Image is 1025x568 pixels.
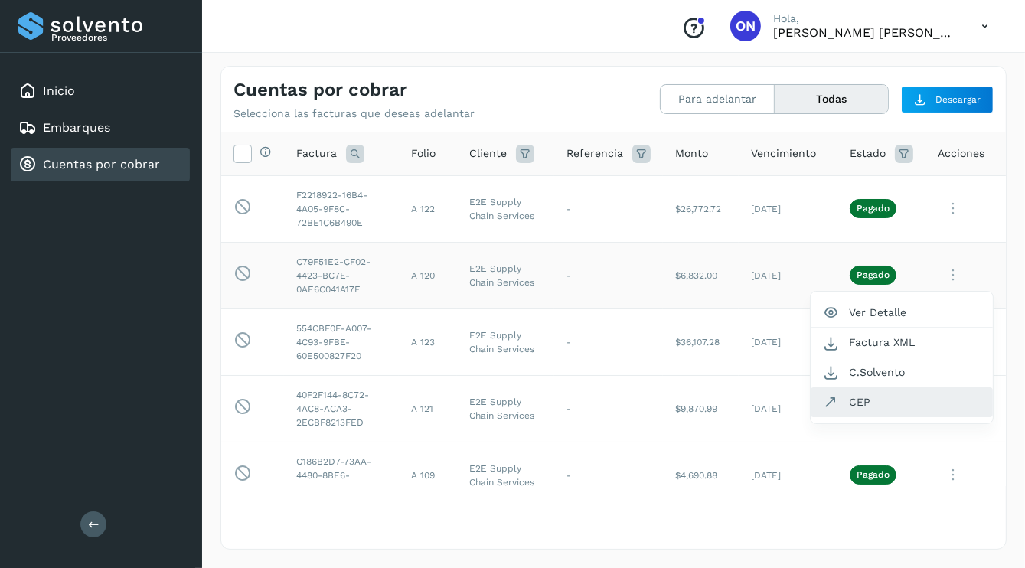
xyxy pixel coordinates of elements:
[43,157,160,171] a: Cuentas por cobrar
[11,148,190,181] div: Cuentas por cobrar
[43,120,110,135] a: Embarques
[43,83,75,98] a: Inicio
[11,111,190,145] div: Embarques
[811,328,993,357] button: Factura XML
[51,32,184,43] p: Proveedores
[811,357,993,387] button: C.Solvento
[811,298,993,328] button: Ver Detalle
[811,387,993,416] button: CEP
[11,74,190,108] div: Inicio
